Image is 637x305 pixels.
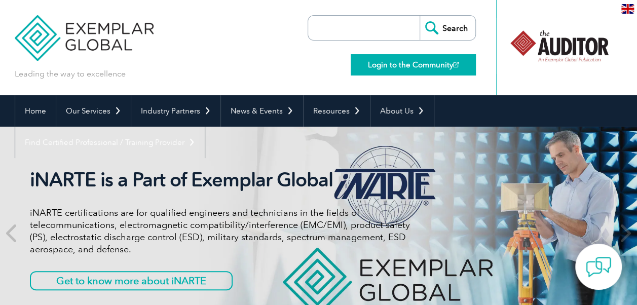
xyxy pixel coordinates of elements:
[370,95,434,127] a: About Us
[131,95,220,127] a: Industry Partners
[221,95,303,127] a: News & Events
[56,95,131,127] a: Our Services
[15,68,126,80] p: Leading the way to excellence
[304,95,370,127] a: Resources
[420,16,475,40] input: Search
[30,207,410,255] p: iNARTE certifications are for qualified engineers and technicians in the fields of telecommunicat...
[15,127,205,158] a: Find Certified Professional / Training Provider
[30,271,233,290] a: Get to know more about iNARTE
[351,54,476,75] a: Login to the Community
[453,62,459,67] img: open_square.png
[586,254,611,280] img: contact-chat.png
[621,4,634,14] img: en
[15,95,56,127] a: Home
[30,168,410,192] h2: iNARTE is a Part of Exemplar Global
